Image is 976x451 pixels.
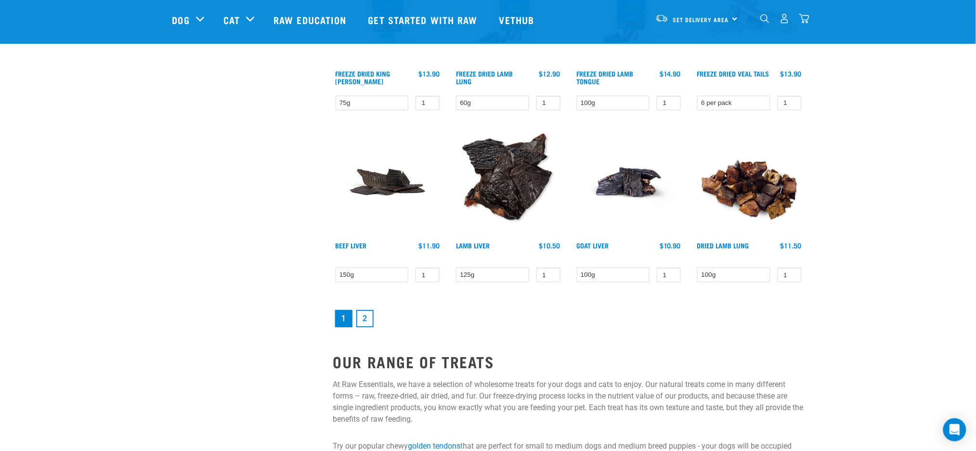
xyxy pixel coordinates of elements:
[695,128,804,237] img: Pile Of Dried Lamb Lungs For Pets
[418,242,440,249] div: $11.90
[416,96,440,111] input: 1
[577,72,634,83] a: Freeze Dried Lamb Tongue
[333,128,442,237] img: Beef Liver
[760,14,769,23] img: home-icon-1@2x.png
[539,70,560,77] div: $12.90
[418,70,440,77] div: $13.90
[490,0,547,39] a: Vethub
[336,72,390,83] a: Freeze Dried King [PERSON_NAME]
[336,244,367,247] a: Beef Liver
[536,268,560,283] input: 1
[416,268,440,283] input: 1
[456,244,490,247] a: Lamb Liver
[539,242,560,249] div: $10.50
[780,13,790,24] img: user.png
[574,128,684,237] img: Goat Liver
[359,0,490,39] a: Get started with Raw
[333,353,804,370] h2: OUR RANGE OF TREATS
[781,242,802,249] div: $11.50
[799,13,809,24] img: home-icon@2x.png
[454,128,563,237] img: Beef Liver and Lamb Liver Treats
[172,13,190,27] a: Dog
[778,96,802,111] input: 1
[657,96,681,111] input: 1
[536,96,560,111] input: 1
[335,310,352,327] a: Page 1
[577,244,609,247] a: Goat Liver
[223,13,240,27] a: Cat
[333,379,804,425] p: At Raw Essentials, we have a selection of wholesome treats for your dogs and cats to enjoy. Our n...
[778,268,802,283] input: 1
[943,418,966,441] div: Open Intercom Messenger
[356,310,374,327] a: Goto page 2
[781,70,802,77] div: $13.90
[333,308,804,329] nav: pagination
[697,72,769,75] a: Freeze Dried Veal Tails
[408,441,461,451] a: golden tendons
[673,18,729,21] span: Set Delivery Area
[655,14,668,23] img: van-moving.png
[456,72,513,83] a: Freeze Dried Lamb Lung
[657,268,681,283] input: 1
[264,0,358,39] a: Raw Education
[697,244,749,247] a: Dried Lamb Lung
[660,70,681,77] div: $14.90
[660,242,681,249] div: $10.90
